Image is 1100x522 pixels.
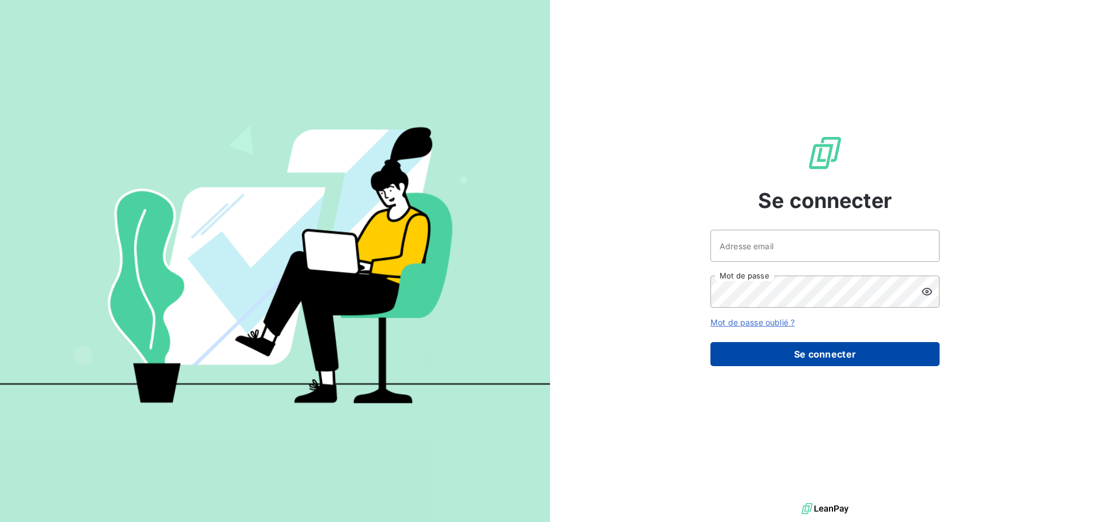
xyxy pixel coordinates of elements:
[807,135,843,171] img: Logo LeanPay
[710,317,795,327] a: Mot de passe oublié ?
[802,500,848,517] img: logo
[710,342,940,366] button: Se connecter
[758,185,892,216] span: Se connecter
[710,230,940,262] input: placeholder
